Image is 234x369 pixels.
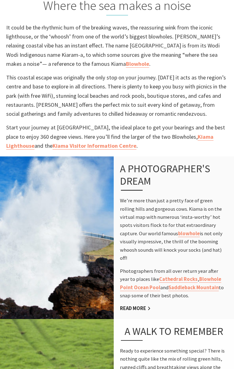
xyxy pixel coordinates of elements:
a: Kiama Lighthouse [6,133,213,150]
p: We’re more than just a pretty face of green rolling hills and gorgeous cows. Kiama is on the virt... [120,197,228,263]
a: blowhole [178,230,200,237]
h3: A photographer's dream [120,163,217,191]
a: Cathedral Rocks [159,276,198,283]
p: Start your journey at [GEOGRAPHIC_DATA], the ideal place to get your bearings and the best place ... [6,123,228,150]
a: Blowhole [126,60,149,68]
a: Kiama Visitor Information Centre [53,142,136,150]
p: Photographers from all over return year after year to places like , and to snap some of their bes... [120,267,228,300]
a: Saddleback Mountain [168,284,219,291]
p: It could be the rhythmic hum of the breaking waves, the reassuring wink from the iconic lighthous... [6,23,228,68]
p: This coastal escape was originally the only stop on your journey. [DATE] it acts as the region’s ... [6,73,228,118]
h3: A walk to remember [120,325,228,341]
a: Read More [120,305,151,312]
a: Blowhole Point Ocean Pool [120,276,221,291]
